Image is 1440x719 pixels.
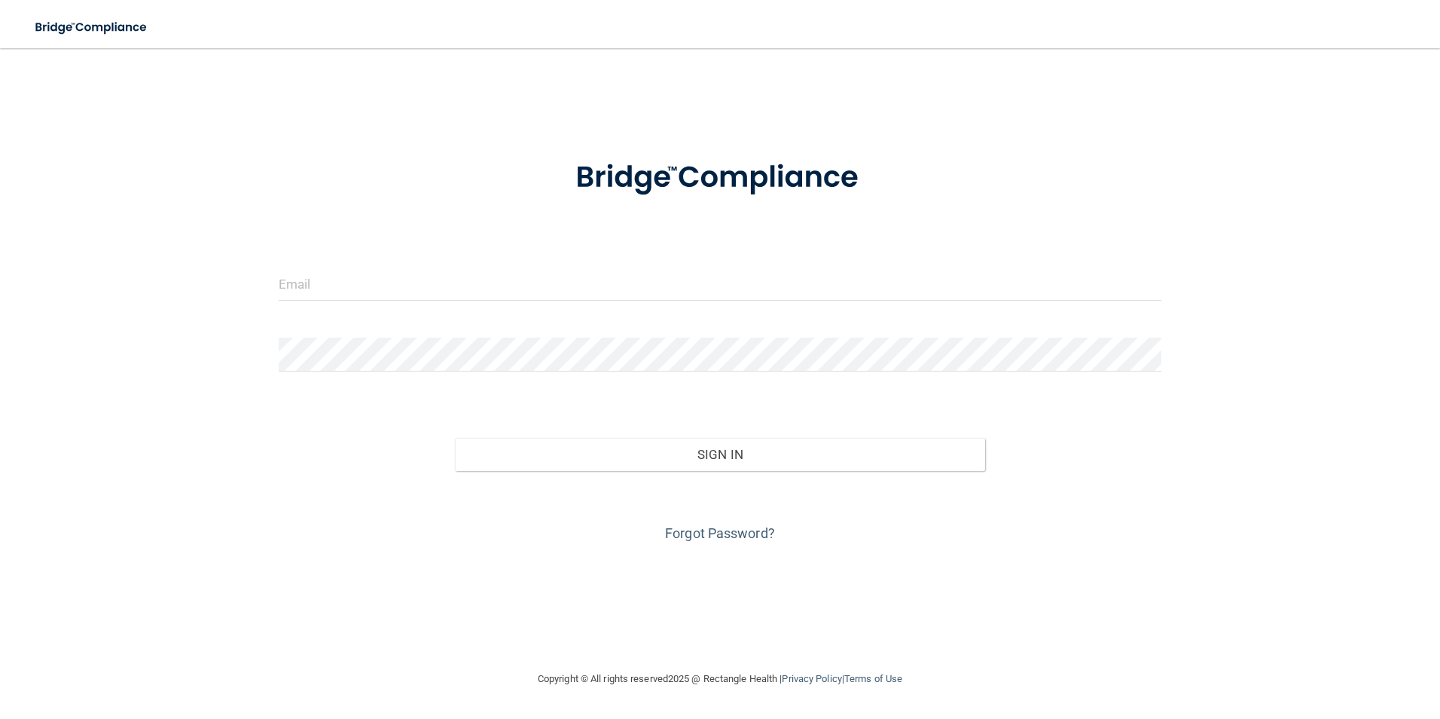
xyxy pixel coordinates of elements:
[545,139,895,217] img: bridge_compliance_login_screen.278c3ca4.svg
[844,673,902,684] a: Terms of Use
[782,673,841,684] a: Privacy Policy
[455,438,985,471] button: Sign In
[665,525,775,541] a: Forgot Password?
[23,12,161,43] img: bridge_compliance_login_screen.278c3ca4.svg
[445,655,995,703] div: Copyright © All rights reserved 2025 @ Rectangle Health | |
[279,267,1162,301] input: Email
